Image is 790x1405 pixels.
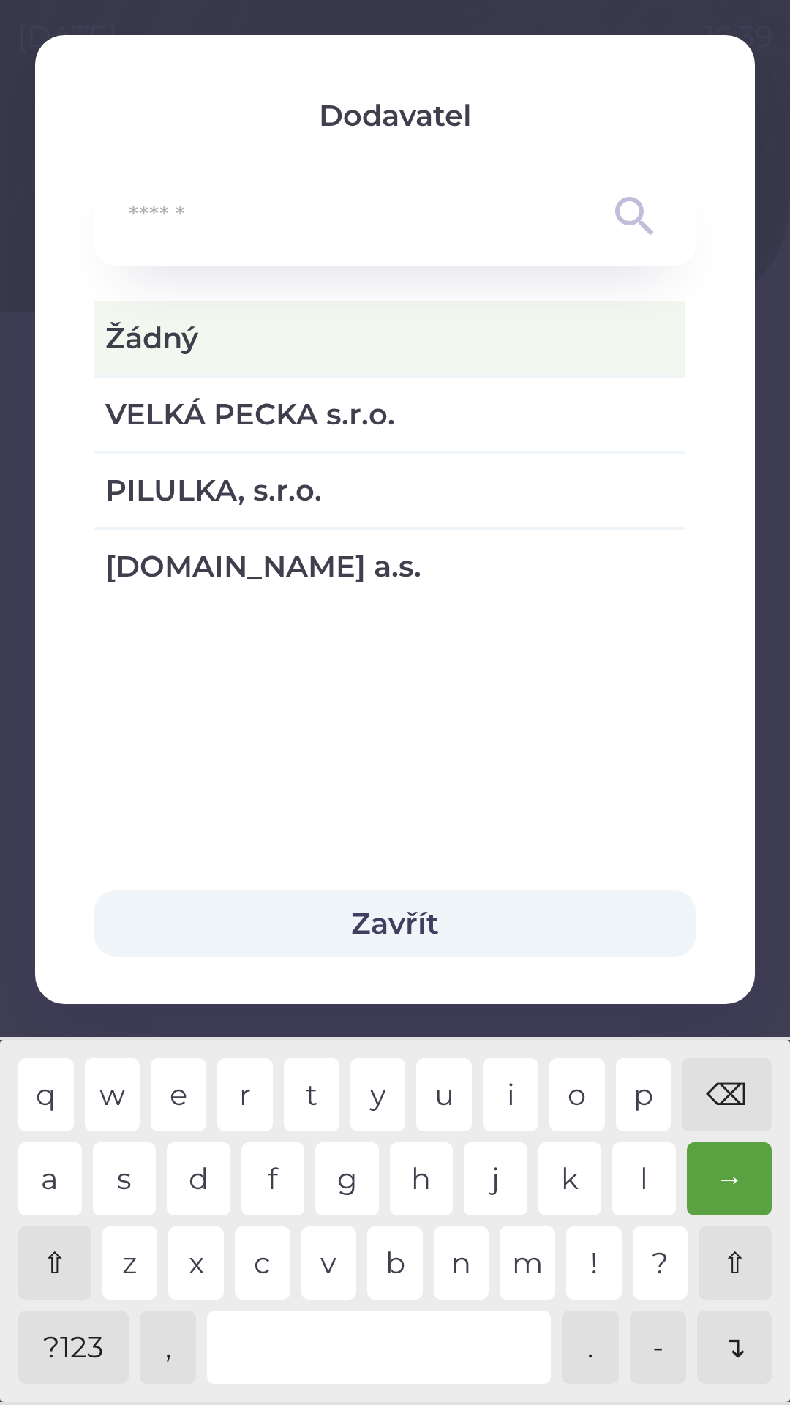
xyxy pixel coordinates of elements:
div: [DOMAIN_NAME] a.s. [94,530,685,603]
p: Dodavatel [94,94,696,138]
span: Žádný [105,316,674,360]
div: PILULKA, s.r.o. [94,454,685,527]
div: VELKÁ PECKA s.r.o. [94,378,685,451]
button: Zavřít [94,890,696,957]
div: Žádný [94,301,685,375]
span: VELKÁ PECKA s.r.o. [105,392,674,436]
span: PILULKA, s.r.o. [105,468,674,512]
span: [DOMAIN_NAME] a.s. [105,544,674,588]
